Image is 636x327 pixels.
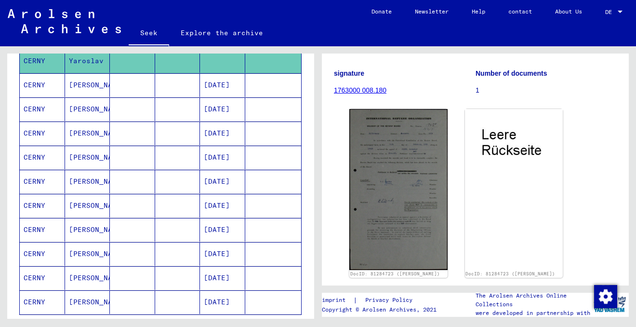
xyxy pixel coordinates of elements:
font: imprint [322,296,345,303]
font: [PERSON_NAME] [69,153,125,162]
font: [DATE] [204,153,230,162]
font: 1 [476,86,479,94]
font: CERNY [24,201,45,210]
font: Yaroslav [69,56,104,65]
font: CERNY [24,129,45,137]
font: Copyright © Arolsen Archives, 2021 [322,306,437,313]
font: [PERSON_NAME] [69,249,125,258]
font: [PERSON_NAME] [69,177,125,186]
font: CERNY [24,105,45,113]
a: DocID: 81284723 ([PERSON_NAME]) [350,271,440,276]
a: Seek [129,21,169,46]
font: [DATE] [204,298,230,306]
font: [PERSON_NAME] [69,225,125,234]
font: [PERSON_NAME] [69,298,125,306]
font: [DATE] [204,225,230,234]
font: Newsletter [415,8,449,15]
font: About Us [555,8,582,15]
font: [PERSON_NAME] [69,81,125,89]
font: Donate [371,8,392,15]
a: imprint [322,295,353,305]
font: Explore the archive [181,28,263,37]
font: CERNY [24,153,45,162]
font: [DATE] [204,129,230,137]
font: | [353,296,358,304]
font: CERNY [24,249,45,258]
font: signature [334,69,364,77]
font: [DATE] [204,201,230,210]
img: 001.jpg [349,109,448,270]
a: Explore the archive [169,21,275,44]
a: 1763000 008.180 [334,86,386,94]
font: [PERSON_NAME] [69,129,125,137]
font: Number of documents [476,69,547,77]
font: [DATE] [204,177,230,186]
font: CERNY [24,298,45,306]
a: Privacy Policy [358,295,424,305]
img: yv_logo.png [592,292,628,316]
font: [PERSON_NAME] [69,105,125,113]
font: CERNY [24,81,45,89]
font: contact [508,8,532,15]
font: CERNY [24,225,45,234]
font: Seek [140,28,158,37]
font: [PERSON_NAME] [69,201,125,210]
font: [DATE] [204,105,230,113]
font: [DATE] [204,273,230,282]
a: DocID: 81284723 ([PERSON_NAME]) [465,271,555,276]
font: were developed in partnership with [476,309,590,316]
img: Arolsen_neg.svg [8,9,121,33]
font: Privacy Policy [365,296,412,303]
font: CERNY [24,273,45,282]
font: CERNY [24,56,45,65]
font: [PERSON_NAME] [69,273,125,282]
img: 002.jpg [465,109,563,174]
font: [DATE] [204,81,230,89]
font: Help [472,8,485,15]
img: Change consent [594,285,617,308]
font: [DATE] [204,249,230,258]
font: CERNY [24,177,45,186]
font: DE [605,8,612,15]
